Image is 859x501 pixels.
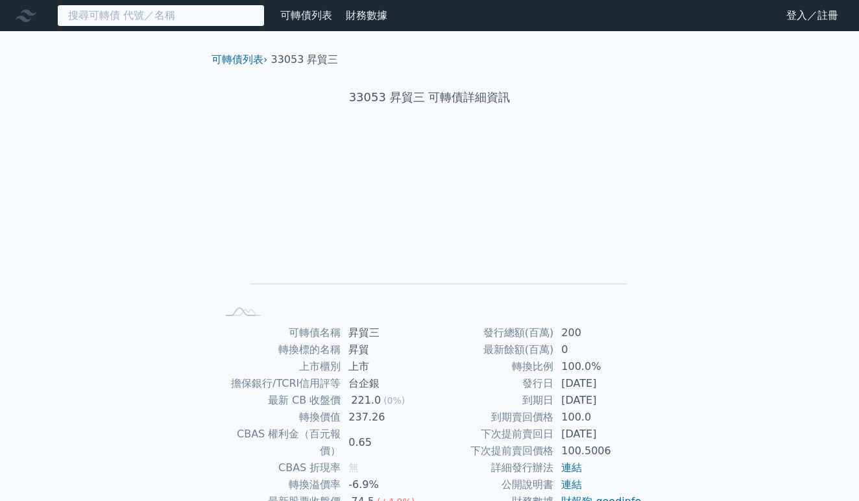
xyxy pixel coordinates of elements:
td: 100.5006 [553,443,642,459]
td: 上市櫃別 [217,358,341,375]
td: 昇貿三 [341,324,429,341]
td: 最新餘額(百萬) [429,341,553,358]
td: 0 [553,341,642,358]
td: 詳細發行辦法 [429,459,553,476]
td: 下次提前賣回價格 [429,443,553,459]
g: Chart [238,147,627,302]
input: 搜尋可轉債 代號／名稱 [57,5,265,27]
li: 33053 昇貿三 [271,52,339,67]
a: 可轉債列表 [280,9,332,21]
a: 連結 [561,478,582,491]
span: 無 [348,461,359,474]
td: [DATE] [553,375,642,392]
td: CBAS 權利金（百元報價） [217,426,341,459]
span: (0%) [383,395,405,406]
td: 發行日 [429,375,553,392]
td: 下次提前賣回日 [429,426,553,443]
td: 100.0% [553,358,642,375]
td: 轉換價值 [217,409,341,426]
h1: 33053 昇貿三 可轉債詳細資訊 [201,88,658,106]
td: 100.0 [553,409,642,426]
td: [DATE] [553,392,642,409]
td: 上市 [341,358,429,375]
li: › [212,52,267,67]
td: 轉換比例 [429,358,553,375]
td: -6.9% [341,476,429,493]
td: 發行總額(百萬) [429,324,553,341]
td: 200 [553,324,642,341]
a: 可轉債列表 [212,53,263,66]
td: CBAS 折現率 [217,459,341,476]
a: 登入／註冊 [776,5,849,26]
a: 連結 [561,461,582,474]
td: 台企銀 [341,375,429,392]
td: 到期日 [429,392,553,409]
td: 到期賣回價格 [429,409,553,426]
td: 轉換標的名稱 [217,341,341,358]
td: [DATE] [553,426,642,443]
td: 0.65 [341,426,429,459]
td: 昇貿 [341,341,429,358]
td: 237.26 [341,409,429,426]
a: 財務數據 [346,9,387,21]
td: 公開說明書 [429,476,553,493]
div: 221.0 [348,392,383,409]
td: 轉換溢價率 [217,476,341,493]
td: 擔保銀行/TCRI信用評等 [217,375,341,392]
td: 最新 CB 收盤價 [217,392,341,409]
td: 可轉債名稱 [217,324,341,341]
